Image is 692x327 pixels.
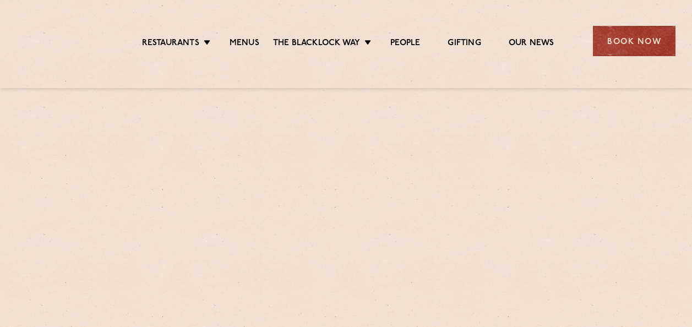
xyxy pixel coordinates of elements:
[17,10,108,72] img: svg%3E
[593,26,675,56] div: Book Now
[390,38,420,50] a: People
[509,38,554,50] a: Our News
[230,38,259,50] a: Menus
[448,38,481,50] a: Gifting
[142,38,199,50] a: Restaurants
[273,38,360,50] a: The Blacklock Way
